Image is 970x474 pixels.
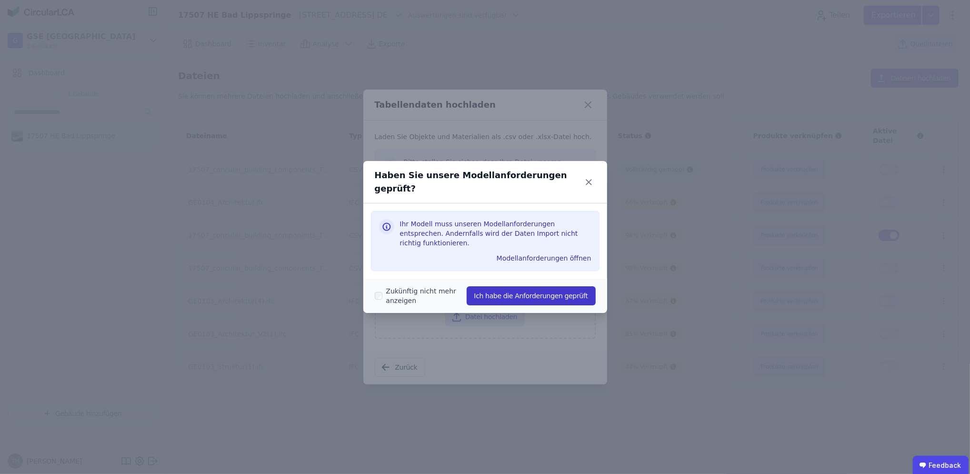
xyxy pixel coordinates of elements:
[493,251,595,266] button: Modellanforderungen öffnen
[467,286,596,305] button: Ich habe die Anforderungen geprüft
[382,286,467,305] label: Zukünftig nicht mehr anzeigen
[375,169,582,195] div: Haben Sie unsere Modellanforderungen geprüft?
[400,219,591,248] h3: Ihr Modell muss unseren Modellanforderungen entsprechen. Andernfalls wird der Daten Import nicht ...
